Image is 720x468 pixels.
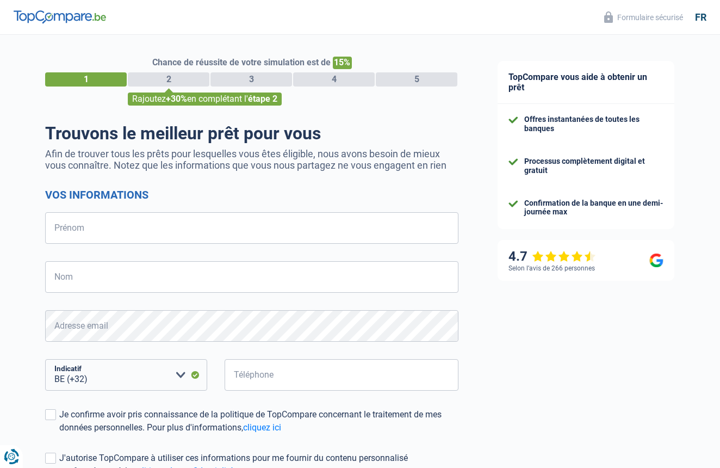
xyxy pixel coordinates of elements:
span: +30% [166,94,187,104]
span: Chance de réussite de votre simulation est de [152,57,331,67]
div: TopCompare vous aide à obtenir un prêt [498,61,674,104]
p: Afin de trouver tous les prêts pour lesquelles vous êtes éligible, nous avons besoin de mieux vou... [45,148,458,171]
span: 15% [333,57,352,69]
div: 4 [293,72,375,87]
div: 3 [210,72,292,87]
a: cliquez ici [243,422,281,433]
img: TopCompare Logo [14,10,106,23]
div: Selon l’avis de 266 personnes [508,264,595,272]
div: Offres instantanées de toutes les banques [524,115,663,133]
input: 401020304 [225,359,458,391]
button: Formulaire sécurisé [598,8,690,26]
div: 1 [45,72,127,87]
div: fr [695,11,706,23]
div: 5 [376,72,457,87]
div: 2 [128,72,209,87]
h2: Vos informations [45,188,458,201]
div: Processus complètement digital et gratuit [524,157,663,175]
div: Je confirme avoir pris connaissance de la politique de TopCompare concernant le traitement de mes... [59,408,458,434]
div: Rajoutez en complétant l' [128,93,282,106]
div: 4.7 [508,249,596,264]
div: Confirmation de la banque en une demi-journée max [524,199,663,217]
h1: Trouvons le meilleur prêt pour vous [45,123,458,144]
span: étape 2 [248,94,277,104]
